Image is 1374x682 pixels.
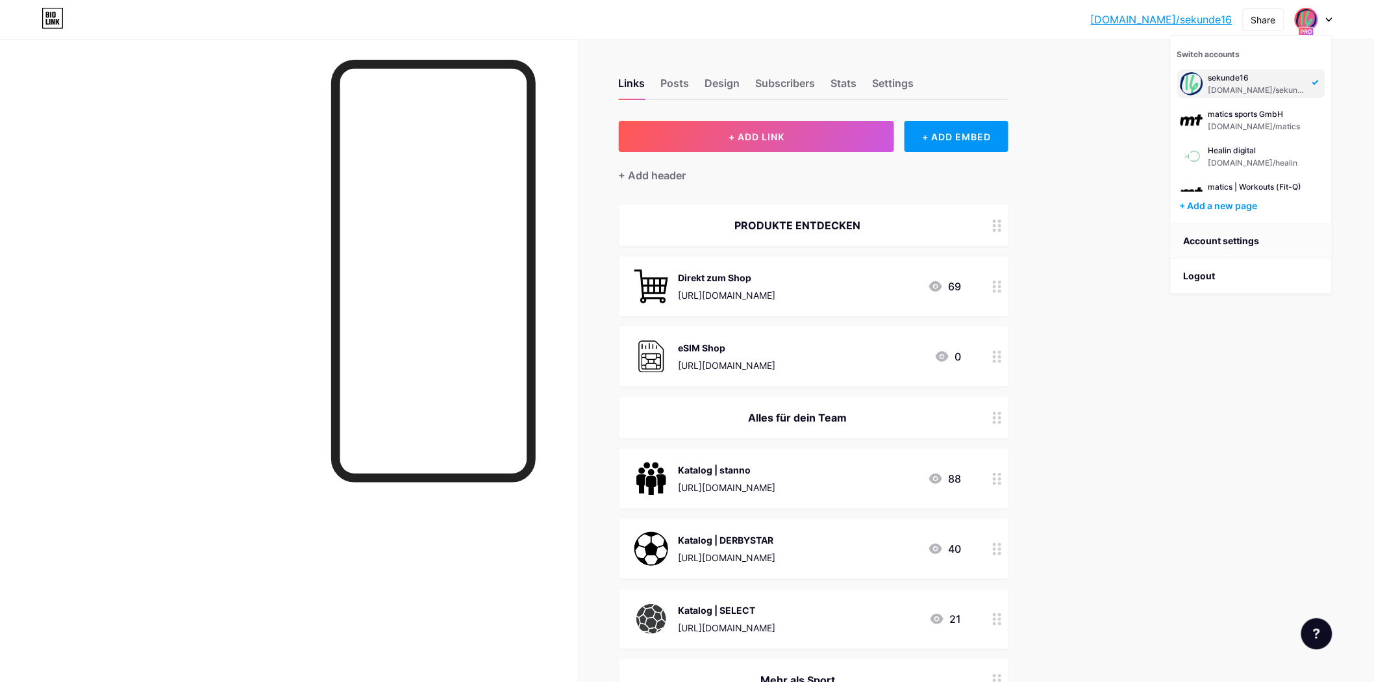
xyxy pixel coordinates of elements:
div: 21 [929,611,962,627]
div: Katalog | stanno [679,463,776,477]
div: [URL][DOMAIN_NAME] [679,621,776,635]
div: [URL][DOMAIN_NAME] [679,359,776,372]
div: 88 [928,471,962,486]
li: Logout [1171,259,1332,294]
div: Links [619,75,645,99]
div: 40 [928,541,962,557]
div: Stats [831,75,857,99]
a: Account settings [1171,223,1332,259]
div: Alles für dein Team [634,410,962,425]
div: [DOMAIN_NAME]/sekunde16 [1208,85,1308,95]
div: PRODUKTE ENTDECKEN [634,218,962,233]
div: + ADD EMBED [905,121,1008,152]
div: Direkt zum Shop [679,271,776,284]
div: [DOMAIN_NAME]/healin [1208,158,1305,168]
div: eSIM Shop [679,341,776,355]
img: Alexander Papazoglou [1296,9,1317,30]
img: Katalog | stanno [634,462,668,496]
div: Posts [661,75,690,99]
div: 0 [934,349,962,364]
img: Alexander Papazoglou [1180,108,1203,132]
div: [URL][DOMAIN_NAME] [679,481,776,494]
button: + ADD LINK [619,121,895,152]
img: Alexander Papazoglou [1180,145,1203,168]
div: Subscribers [756,75,816,99]
div: Katalog | SELECT [679,603,776,617]
img: Katalog | SELECT [634,602,668,636]
div: Katalog | DERBYSTAR [679,533,776,547]
a: [DOMAIN_NAME]/sekunde16 [1091,12,1232,27]
div: [URL][DOMAIN_NAME] [679,288,776,302]
img: Direkt zum Shop [634,270,668,303]
img: Alexander Papazoglou [1180,181,1203,205]
img: eSIM Shop [634,340,668,373]
div: Settings [873,75,914,99]
div: [URL][DOMAIN_NAME] [679,551,776,564]
img: Alexander Papazoglou [1180,72,1203,95]
div: Design [705,75,740,99]
div: + Add header [619,168,686,183]
div: matics | Workouts (Fit-Q) [1208,182,1312,192]
div: + Add a new page [1180,199,1325,212]
img: Katalog | DERBYSTAR [634,532,668,566]
div: Share [1251,13,1276,27]
div: 69 [928,279,962,294]
span: Switch accounts [1177,49,1240,59]
div: Healin digital [1208,145,1305,156]
div: sekunde16 [1208,73,1308,83]
span: + ADD LINK [729,131,784,142]
div: matics sports GmbH [1208,109,1305,120]
div: [DOMAIN_NAME]/matics [1208,121,1305,132]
